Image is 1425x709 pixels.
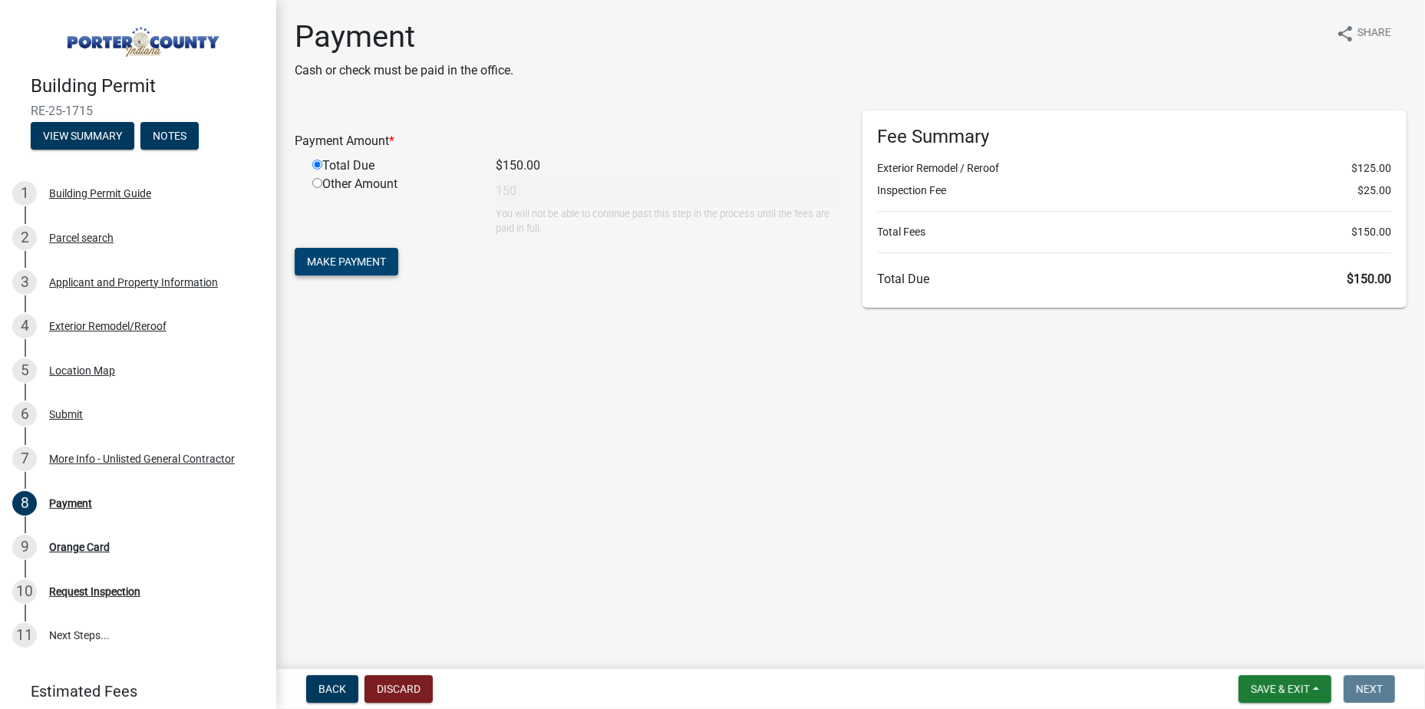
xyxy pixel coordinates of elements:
h4: Building Permit [31,75,264,97]
div: Exterior Remodel/Reroof [49,321,167,331]
button: Make Payment [295,248,398,275]
div: 3 [12,270,37,295]
div: $150.00 [484,157,851,175]
div: Payment Amount [283,132,851,150]
div: Submit [49,409,83,420]
span: $125.00 [1351,160,1391,176]
li: Inspection Fee [878,183,1392,199]
button: Save & Exit [1239,675,1331,703]
div: 5 [12,358,37,383]
span: RE-25-1715 [31,104,246,118]
div: 1 [12,181,37,206]
div: Applicant and Property Information [49,277,218,288]
span: Save & Exit [1251,683,1310,695]
a: Estimated Fees [12,676,252,707]
span: Next [1356,683,1383,695]
wm-modal-confirm: Notes [140,130,199,143]
div: 4 [12,314,37,338]
button: Back [306,675,358,703]
h6: Total Due [878,272,1392,286]
span: Share [1357,25,1391,43]
li: Total Fees [878,224,1392,240]
p: Cash or check must be paid in the office. [295,61,513,80]
div: 2 [12,226,37,250]
wm-modal-confirm: Summary [31,130,134,143]
img: Porter County, Indiana [31,16,252,59]
span: $25.00 [1357,183,1391,199]
i: share [1336,25,1354,43]
button: Next [1344,675,1395,703]
div: Payment [49,498,92,509]
span: $150.00 [1347,272,1391,286]
div: Location Map [49,365,115,376]
button: Discard [364,675,433,703]
div: Building Permit Guide [49,188,151,199]
div: 6 [12,402,37,427]
span: Back [318,683,346,695]
div: 10 [12,579,37,604]
div: Parcel search [49,232,114,243]
h1: Payment [295,18,513,55]
button: View Summary [31,122,134,150]
li: Exterior Remodel / Reroof [878,160,1392,176]
div: 9 [12,535,37,559]
h6: Fee Summary [878,126,1392,148]
div: 7 [12,447,37,471]
div: Request Inspection [49,586,140,597]
button: Notes [140,122,199,150]
span: Make Payment [307,256,386,268]
span: $150.00 [1351,224,1391,240]
div: Total Due [301,157,484,175]
div: More Info - Unlisted General Contractor [49,453,235,464]
div: Other Amount [301,175,484,236]
button: shareShare [1324,18,1404,48]
div: Orange Card [49,542,110,552]
div: 11 [12,623,37,648]
div: 8 [12,491,37,516]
